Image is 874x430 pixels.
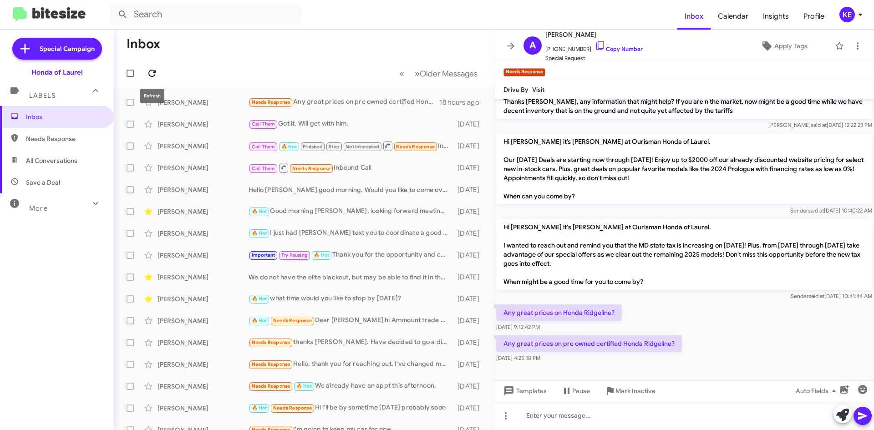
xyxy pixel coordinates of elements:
[249,206,453,217] div: Good morning [PERSON_NAME], looking forward meeting you [DATE] for see the Honda Civics.
[292,166,331,172] span: Needs Response
[249,228,453,238] div: I just had [PERSON_NAME] text you to coordinate a good time. Please let her know your availabilit...
[595,46,643,52] a: Copy Number
[296,383,312,389] span: 🔥 Hot
[252,208,267,214] span: 🔥 Hot
[496,304,622,321] p: Any great prices on Honda Ridgeline?
[252,144,275,150] span: Call Them
[281,252,308,258] span: Try Pausing
[839,7,855,22] div: KE
[158,294,249,304] div: [PERSON_NAME]
[26,156,77,165] span: All Conversations
[572,383,590,399] span: Pause
[12,38,102,60] a: Special Campaign
[273,318,312,324] span: Needs Response
[249,140,453,152] div: Inbound Call
[158,251,249,260] div: [PERSON_NAME]
[252,383,290,389] span: Needs Response
[158,207,249,216] div: [PERSON_NAME]
[532,86,544,94] span: Visit
[140,89,164,103] div: Refresh
[496,354,540,361] span: [DATE] 4:25:18 PM
[252,361,290,367] span: Needs Response
[303,144,323,150] span: Finished
[158,273,249,282] div: [PERSON_NAME]
[554,383,597,399] button: Pause
[453,360,487,369] div: [DATE]
[396,144,435,150] span: Needs Response
[808,293,824,299] span: said at
[158,98,249,107] div: [PERSON_NAME]
[796,3,832,30] span: Profile
[420,69,478,79] span: Older Messages
[249,250,453,260] div: Thank you for the opportunity and congratulations!!!
[252,230,267,236] span: 🔥 Hot
[453,382,487,391] div: [DATE]
[677,3,711,30] a: Inbox
[529,38,536,53] span: A
[796,383,839,399] span: Auto Fields
[252,121,275,127] span: Call Them
[453,142,487,151] div: [DATE]
[158,163,249,172] div: [PERSON_NAME]
[415,68,420,79] span: »
[737,38,830,54] button: Apply Tags
[615,383,655,399] span: Mark Inactive
[496,93,872,119] p: Thanks [PERSON_NAME], any information that might help? If you are n the market, now might be a go...
[711,3,756,30] span: Calendar
[252,339,290,345] span: Needs Response
[273,405,312,411] span: Needs Response
[249,381,453,391] div: We already have an appt this afternoon.
[249,273,453,282] div: We do not have the elite blackout, but may be able to find it in the area. If we can would you li...
[252,99,290,105] span: Needs Response
[832,7,864,22] button: KE
[496,335,682,352] p: Any great prices on pre owned certified Honda Ridgeline?
[453,294,487,304] div: [DATE]
[40,44,95,53] span: Special Campaign
[158,229,249,238] div: [PERSON_NAME]
[545,40,643,54] span: [PHONE_NUMBER]
[439,98,487,107] div: 18 hours ago
[394,64,410,83] button: Previous
[453,316,487,325] div: [DATE]
[496,324,540,330] span: [DATE] 9:12:42 PM
[496,219,872,290] p: Hi [PERSON_NAME] it's [PERSON_NAME] at Ourisman Honda of Laurel. I wanted to reach out and remind...
[26,134,103,143] span: Needs Response
[252,296,267,302] span: 🔥 Hot
[158,338,249,347] div: [PERSON_NAME]
[249,337,453,348] div: thanks [PERSON_NAME]. Have decided to go a different direction
[249,403,453,413] div: Hi i'll be by sometime [DATE] probably soon
[409,64,483,83] button: Next
[768,121,872,128] span: [PERSON_NAME] [DATE] 12:22:23 PM
[252,166,275,172] span: Call Them
[249,97,439,107] div: Any great prices on pre owned certified Honda Ridgeline?
[502,383,547,399] span: Templates
[158,404,249,413] div: [PERSON_NAME]
[453,338,487,347] div: [DATE]
[158,120,249,129] div: [PERSON_NAME]
[453,163,487,172] div: [DATE]
[494,383,554,399] button: Templates
[346,144,379,150] span: Not Interested
[545,54,643,63] span: Special Request
[158,185,249,194] div: [PERSON_NAME]
[158,382,249,391] div: [PERSON_NAME]
[453,404,487,413] div: [DATE]
[29,204,48,212] span: More
[249,315,453,326] div: Dear [PERSON_NAME] hi Ammount trade on my car This is problem if my car is can trade by 38000 the...
[158,142,249,151] div: [PERSON_NAME]
[811,121,827,128] span: said at
[314,252,329,258] span: 🔥 Hot
[31,68,83,77] div: Honda of Laurel
[756,3,796,30] span: Insights
[158,360,249,369] div: [PERSON_NAME]
[597,383,663,399] button: Mark Inactive
[453,185,487,194] div: [DATE]
[394,64,483,83] nav: Page navigation example
[453,120,487,129] div: [DATE]
[791,293,872,299] span: Sender [DATE] 10:41:44 AM
[453,251,487,260] div: [DATE]
[249,162,453,173] div: Inbound Call
[26,178,60,187] span: Save a Deal
[249,293,453,304] div: what time would you like to stop by [DATE]?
